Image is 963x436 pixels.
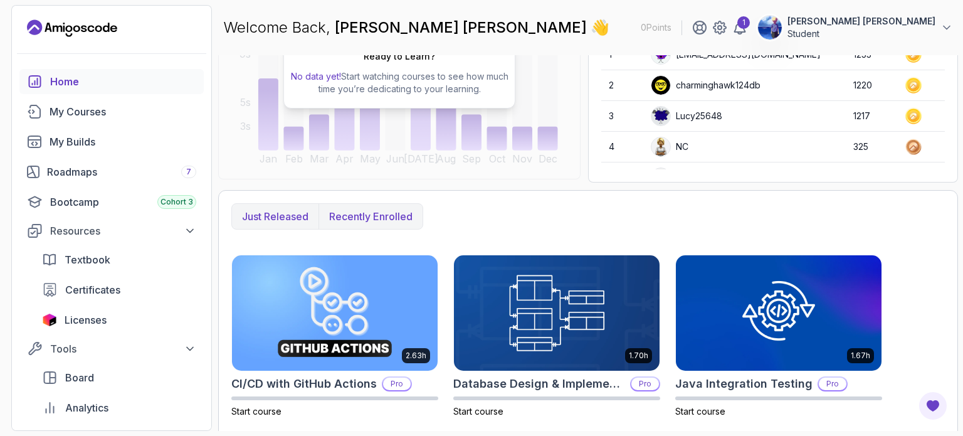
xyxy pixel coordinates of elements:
div: Roadmaps [47,164,196,179]
td: 325 [846,132,897,162]
td: 5 [601,162,643,193]
a: roadmaps [19,159,204,184]
a: Java Integration Testing card1.67hJava Integration TestingProStart course [675,255,882,418]
button: Open Feedback Button [918,391,948,421]
span: Start course [453,406,503,417]
span: Textbook [65,252,110,267]
td: 1220 [846,70,897,101]
div: Bootcamp [50,194,196,210]
span: Board [65,370,94,385]
div: Lucy25648 [651,106,722,126]
a: builds [19,129,204,154]
h2: CI/CD with GitHub Actions [231,375,377,393]
img: jetbrains icon [42,314,57,326]
h2: Ready to Learn? [364,50,435,63]
p: 1.70h [629,351,648,361]
img: user profile image [651,76,670,95]
a: board [34,365,204,390]
img: CI/CD with GitHub Actions card [232,255,438,371]
span: 👋 [589,15,614,41]
img: Java Integration Testing card [676,255,881,371]
img: Database Design & Implementation card [454,255,660,371]
span: Cohort 3 [160,197,193,207]
td: 263 [846,162,897,193]
div: Tools [50,341,196,356]
td: 4 [601,132,643,162]
a: bootcamp [19,189,204,215]
div: Resources [50,223,196,238]
p: Start watching courses to see how much time you’re dedicating to your learning. [289,70,510,95]
td: 2 [601,70,643,101]
span: Licenses [65,312,107,327]
p: Student [787,28,935,40]
img: user profile image [758,16,782,40]
h2: Database Design & Implementation [453,375,625,393]
p: [PERSON_NAME] [PERSON_NAME] [787,15,935,28]
div: NC [651,137,688,157]
div: My Courses [50,104,196,119]
span: [PERSON_NAME] [PERSON_NAME] [335,18,591,36]
button: Just released [232,204,318,229]
button: user profile image[PERSON_NAME] [PERSON_NAME]Student [757,15,953,40]
h2: Java Integration Testing [675,375,813,393]
p: 0 Points [641,21,671,34]
a: Landing page [27,18,117,38]
img: user profile image [651,168,670,187]
div: My Builds [50,134,196,149]
a: licenses [34,307,204,332]
td: 1217 [846,101,897,132]
p: Pro [383,378,411,390]
button: Recently enrolled [318,204,423,229]
a: Database Design & Implementation card1.70hDatabase Design & ImplementationProStart course [453,255,660,418]
td: 3 [601,101,643,132]
p: Welcome Back, [223,18,609,38]
span: 7 [186,167,191,177]
p: Recently enrolled [329,209,413,224]
p: Pro [631,378,659,390]
a: textbook [34,247,204,272]
span: No data yet! [291,71,341,82]
span: Certificates [65,282,120,297]
img: default monster avatar [651,107,670,125]
a: certificates [34,277,204,302]
p: 2.63h [406,351,426,361]
div: Home [50,74,196,89]
div: charminghawk124db [651,75,760,95]
a: CI/CD with GitHub Actions card2.63hCI/CD with GitHub ActionsProStart course [231,255,438,418]
div: asifahmedjesi [651,167,732,188]
p: Just released [242,209,308,224]
button: Resources [19,220,204,242]
span: Start course [675,406,725,417]
span: Analytics [65,400,108,415]
img: user profile image [651,137,670,156]
a: 1 [732,20,747,35]
a: courses [19,99,204,124]
a: home [19,69,204,94]
p: 1.67h [851,351,870,361]
span: Start course [231,406,282,417]
p: Pro [819,378,846,390]
a: analytics [34,395,204,420]
div: 1 [737,16,750,29]
button: Tools [19,338,204,360]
